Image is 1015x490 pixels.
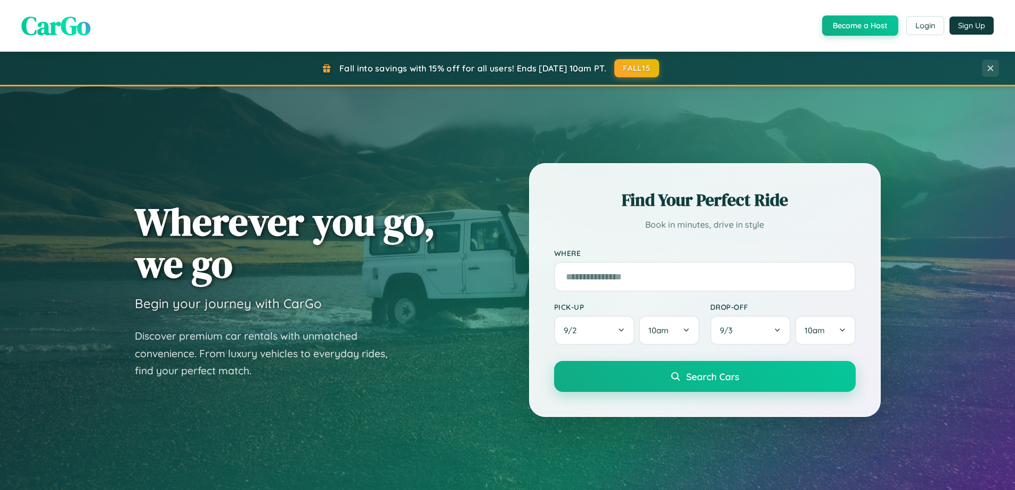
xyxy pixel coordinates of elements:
[710,302,856,311] label: Drop-off
[906,16,944,35] button: Login
[554,217,856,232] p: Book in minutes, drive in style
[554,316,635,345] button: 9/2
[554,361,856,392] button: Search Cars
[822,15,898,36] button: Become a Host
[795,316,855,345] button: 10am
[135,295,322,311] h3: Begin your journey with CarGo
[554,248,856,258] label: Where
[339,63,606,74] span: Fall into savings with 15% off for all users! Ends [DATE] 10am PT.
[135,327,401,380] p: Discover premium car rentals with unmatched convenience. From luxury vehicles to everyday rides, ...
[648,325,669,335] span: 10am
[564,325,582,335] span: 9 / 2
[135,200,435,285] h1: Wherever you go, we go
[21,8,91,43] span: CarGo
[554,302,700,311] label: Pick-up
[554,188,856,212] h2: Find Your Perfect Ride
[614,59,659,77] button: FALL15
[686,371,739,382] span: Search Cars
[710,316,791,345] button: 9/3
[639,316,699,345] button: 10am
[949,17,994,35] button: Sign Up
[720,325,738,335] span: 9 / 3
[805,325,825,335] span: 10am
